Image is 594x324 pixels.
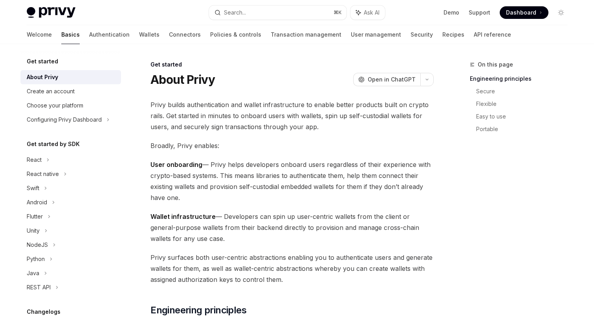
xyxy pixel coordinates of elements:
[469,9,490,17] a: Support
[555,6,567,19] button: Toggle dark mode
[27,87,75,96] div: Create an account
[150,99,434,132] span: Privy builds authentication and wallet infrastructure to enable better products built on crypto r...
[27,115,102,124] div: Configuring Privy Dashboard
[27,169,59,179] div: React native
[351,25,401,44] a: User management
[27,155,42,165] div: React
[150,211,434,244] span: — Developers can spin up user-centric wallets from the client or general-purpose wallets from the...
[61,25,80,44] a: Basics
[470,72,574,85] a: Engineering principles
[139,25,159,44] a: Wallets
[169,25,201,44] a: Connectors
[476,85,574,98] a: Secure
[20,70,121,84] a: About Privy
[27,212,43,221] div: Flutter
[27,226,40,235] div: Unity
[350,6,385,20] button: Ask AI
[353,73,420,86] button: Open in ChatGPT
[20,98,121,113] a: Choose your platform
[150,161,202,168] strong: User onboarding
[150,213,216,220] strong: Wallet infrastructure
[210,25,261,44] a: Policies & controls
[89,25,130,44] a: Authentication
[224,8,246,17] div: Search...
[27,101,83,110] div: Choose your platform
[442,25,464,44] a: Recipes
[368,76,416,83] span: Open in ChatGPT
[474,25,511,44] a: API reference
[27,283,51,292] div: REST API
[444,9,459,17] a: Demo
[20,84,121,98] a: Create an account
[27,183,39,193] div: Swift
[27,25,52,44] a: Welcome
[364,9,379,17] span: Ask AI
[150,252,434,285] span: Privy surfaces both user-centric abstractions enabling you to authenticate users and generate wal...
[506,9,536,17] span: Dashboard
[27,268,39,278] div: Java
[478,60,513,69] span: On this page
[500,6,548,19] a: Dashboard
[27,307,60,317] h5: Changelogs
[150,140,434,151] span: Broadly, Privy enables:
[209,6,346,20] button: Search...⌘K
[27,240,48,250] div: NodeJS
[411,25,433,44] a: Security
[27,254,45,264] div: Python
[476,110,574,123] a: Easy to use
[271,25,341,44] a: Transaction management
[476,123,574,135] a: Portable
[334,9,342,16] span: ⌘ K
[27,72,58,82] div: About Privy
[27,139,80,149] h5: Get started by SDK
[27,57,58,66] h5: Get started
[150,159,434,203] span: — Privy helps developers onboard users regardless of their experience with crypto-based systems. ...
[27,7,75,18] img: light logo
[476,98,574,110] a: Flexible
[150,304,246,317] span: Engineering principles
[150,61,434,69] div: Get started
[27,198,47,207] div: Android
[150,72,215,87] h1: About Privy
